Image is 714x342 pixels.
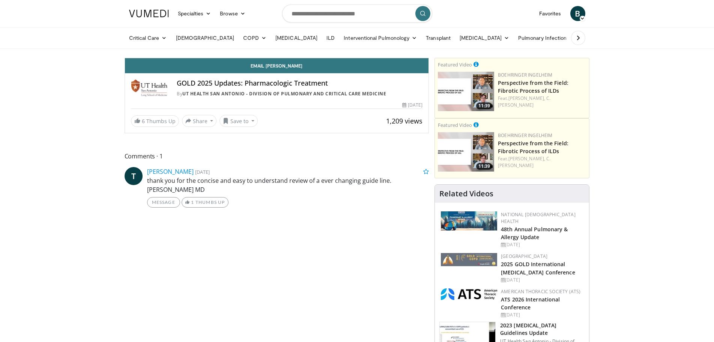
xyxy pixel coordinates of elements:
a: Specialties [173,6,216,21]
span: 11:39 [476,163,492,170]
img: UT Health San Antonio - Division of Pulmonary and Critical Care Medicine [131,79,168,97]
div: By [177,90,422,97]
a: [PERSON_NAME] [147,167,194,176]
a: [MEDICAL_DATA] [455,30,514,45]
a: B [570,6,585,21]
a: 2025 GOLD International [MEDICAL_DATA] Conference [501,261,575,276]
a: Transplant [421,30,455,45]
a: 6 Thumbs Up [131,115,179,127]
a: C. [PERSON_NAME] [498,95,550,108]
a: Critical Care [125,30,171,45]
a: Boehringer Ingelheim [498,132,552,139]
a: UT Health San Antonio - Division of Pulmonary and Critical Care Medicine [182,90,386,97]
div: [DATE] [501,277,583,283]
a: [GEOGRAPHIC_DATA] [501,253,547,259]
span: Comments 1 [125,151,429,161]
a: [DEMOGRAPHIC_DATA] [171,30,239,45]
a: COPD [239,30,271,45]
img: 31f0e357-1e8b-4c70-9a73-47d0d0a8b17d.png.150x105_q85_autocrop_double_scale_upscale_version-0.2.jpg [441,288,497,300]
a: Favorites [535,6,566,21]
a: 11:39 [438,132,494,172]
span: 6 [142,118,145,125]
a: National [DEMOGRAPHIC_DATA] Health [501,211,576,224]
a: [PERSON_NAME], [508,95,545,101]
span: 1 [191,199,194,205]
span: 11:39 [476,102,492,109]
a: Perspective from the Field: Fibrotic Process of ILDs [498,79,568,94]
h4: GOLD 2025 Updates: Pharmacologic Treatment [177,79,422,87]
a: [MEDICAL_DATA] [271,30,322,45]
small: [DATE] [195,169,210,175]
img: VuMedi Logo [129,10,169,17]
input: Search topics, interventions [282,5,432,23]
a: ATS 2026 International Conference [501,296,560,311]
div: [DATE] [402,102,422,108]
div: [DATE] [501,312,583,318]
h3: 2023 [MEDICAL_DATA] Guidelines Update [500,322,585,337]
img: 29f03053-4637-48fc-b8d3-cde88653f0ec.jpeg.150x105_q85_autocrop_double_scale_upscale_version-0.2.jpg [441,253,497,266]
a: [PERSON_NAME], [508,155,545,162]
img: 0d260a3c-dea8-4d46-9ffd-2859801fb613.png.150x105_q85_crop-smart_upscale.png [438,72,494,111]
a: Browse [215,6,250,21]
button: Share [182,115,217,127]
a: Pulmonary Infection [514,30,579,45]
span: 1,209 views [386,116,422,125]
a: 48th Annual Pulmonary & Allergy Update [501,226,568,241]
small: Featured Video [438,122,472,128]
a: ILD [322,30,339,45]
a: Message [147,197,180,208]
p: thank you for the concise and easy to understand review of a ever changing guide line. [PERSON_NA... [147,176,429,194]
div: Feat. [498,155,586,169]
a: American Thoracic Society (ATS) [501,288,580,295]
a: Perspective from the Field: Fibrotic Process of ILDs [498,140,568,155]
a: C. [PERSON_NAME] [498,155,550,169]
img: b90f5d12-84c1-472e-b843-5cad6c7ef911.jpg.150x105_q85_autocrop_double_scale_upscale_version-0.2.jpg [441,211,497,231]
a: Interventional Pulmonology [339,30,421,45]
h4: Related Videos [439,189,493,198]
a: T [125,167,143,185]
a: 11:39 [438,72,494,111]
a: 1 Thumbs Up [182,197,228,208]
a: Boehringer Ingelheim [498,72,552,78]
div: Feat. [498,95,586,108]
div: [DATE] [501,241,583,248]
img: 0d260a3c-dea8-4d46-9ffd-2859801fb613.png.150x105_q85_crop-smart_upscale.png [438,132,494,172]
small: Featured Video [438,61,472,68]
button: Save to [219,115,258,127]
a: Email [PERSON_NAME] [125,58,429,73]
